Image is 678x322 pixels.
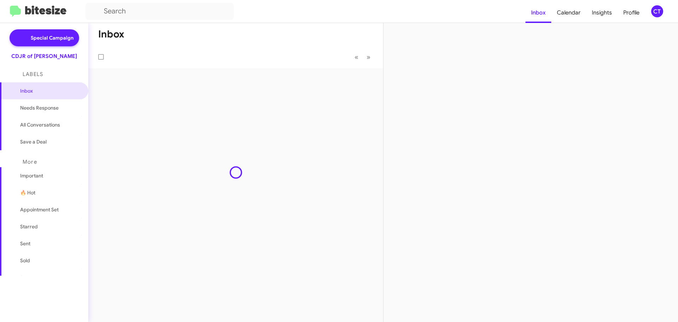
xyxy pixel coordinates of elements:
span: Sold Responded [20,274,58,281]
span: Important [20,172,80,179]
span: Save a Deal [20,138,47,145]
span: Sold [20,257,30,264]
a: Insights [586,2,618,23]
button: CT [645,5,670,17]
span: Needs Response [20,104,80,111]
div: CDJR of [PERSON_NAME] [11,53,77,60]
a: Special Campaign [10,29,79,46]
a: Calendar [551,2,586,23]
span: All Conversations [20,121,60,128]
span: « [355,53,358,62]
h1: Inbox [98,29,124,40]
span: Sent [20,240,30,247]
button: Previous [350,50,363,64]
nav: Page navigation example [351,50,375,64]
a: Inbox [525,2,551,23]
span: More [23,159,37,165]
input: Search [85,3,234,20]
span: Appointment Set [20,206,59,213]
span: Inbox [20,87,80,94]
button: Next [362,50,375,64]
span: Starred [20,223,38,230]
div: CT [651,5,663,17]
span: » [367,53,370,62]
a: Profile [618,2,645,23]
span: Labels [23,71,43,77]
span: 🔥 Hot [20,189,35,196]
span: Special Campaign [31,34,73,41]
